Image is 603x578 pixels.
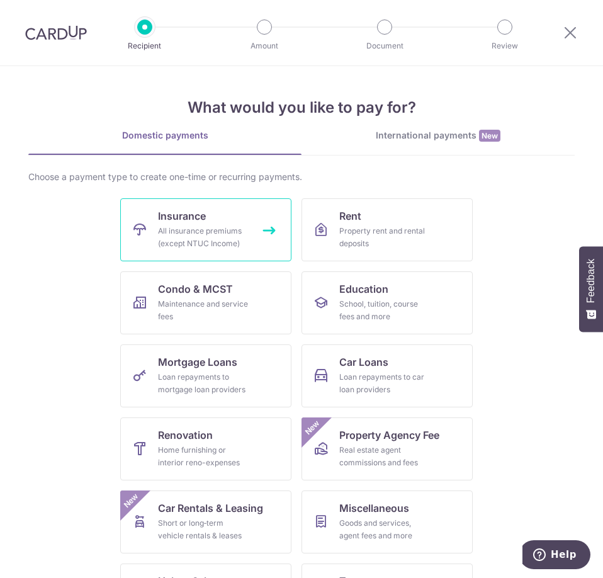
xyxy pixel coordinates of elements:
span: Renovation [158,428,213,443]
div: International payments [301,129,575,142]
span: Education [339,281,388,297]
span: Condo & MCST [158,281,233,297]
div: School, tuition, course fees and more [339,298,430,323]
div: All insurance premiums (except NTUC Income) [158,225,249,250]
a: EducationSchool, tuition, course fees and more [301,271,473,334]
div: Choose a payment type to create one-time or recurring payments. [28,171,575,183]
span: New [479,130,500,142]
p: Amount [229,40,300,52]
a: InsuranceAll insurance premiums (except NTUC Income) [120,198,291,261]
div: Short or long‑term vehicle rentals & leases [158,517,249,542]
p: Recipient [110,40,180,52]
div: Goods and services, agent fees and more [339,517,430,542]
a: Car LoansLoan repayments to car loan providers [301,344,473,407]
a: Condo & MCSTMaintenance and service fees [120,271,291,334]
span: Property Agency Fee [339,428,439,443]
img: CardUp [25,25,87,40]
div: Loan repayments to mortgage loan providers [158,371,249,396]
div: Property rent and rental deposits [339,225,430,250]
a: RentProperty rent and rental deposits [301,198,473,261]
span: Miscellaneous [339,501,409,516]
a: Property Agency FeeReal estate agent commissions and feesNew [301,417,473,480]
p: Document [349,40,420,52]
span: New [121,490,142,511]
span: Car Rentals & Leasing [158,501,263,516]
a: Mortgage LoansLoan repayments to mortgage loan providers [120,344,291,407]
button: Feedback - Show survey [579,246,603,332]
div: Loan repayments to car loan providers [339,371,430,396]
h4: What would you like to pay for? [28,96,575,119]
span: Car Loans [339,354,388,370]
div: Real estate agent commissions and fees [339,444,430,469]
a: Car Rentals & LeasingShort or long‑term vehicle rentals & leasesNew [120,490,291,553]
div: Maintenance and service fees [158,298,249,323]
iframe: Opens a widget where you can find more information [522,540,590,572]
span: Feedback [585,259,597,303]
a: RenovationHome furnishing or interior reno-expenses [120,417,291,480]
div: Domestic payments [28,129,301,142]
span: Insurance [158,208,206,224]
p: Review [470,40,540,52]
div: Home furnishing or interior reno-expenses [158,444,249,469]
span: Mortgage Loans [158,354,237,370]
span: Rent [339,208,361,224]
a: MiscellaneousGoods and services, agent fees and more [301,490,473,553]
span: New [302,417,323,438]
